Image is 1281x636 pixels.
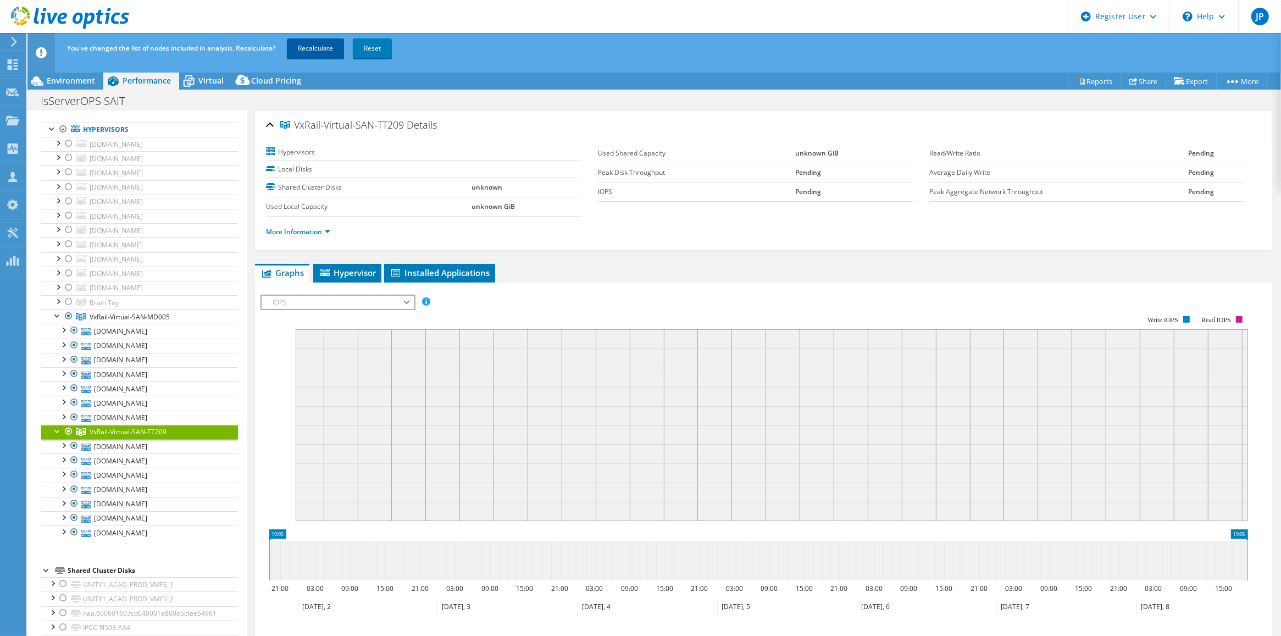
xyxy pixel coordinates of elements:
[41,209,238,223] a: [DOMAIN_NAME]
[90,427,167,436] span: VxRail-Virtual-SAN-TT209
[41,339,238,353] a: [DOMAIN_NAME]
[90,298,119,307] span: Brain Toy
[929,186,1188,197] label: Peak Aggregate Network Throughput
[41,267,238,281] a: [DOMAIN_NAME]
[90,197,143,206] span: [DOMAIN_NAME]
[280,120,404,131] span: VxRail-Virtual-SAN-TT209
[90,283,143,292] span: [DOMAIN_NAME]
[598,167,796,178] label: Peak Disk Throughput
[971,584,988,593] text: 21:00
[68,564,238,577] div: Shared Cluster Disks
[598,186,796,197] label: IOPS
[936,584,953,593] text: 15:00
[90,240,143,250] span: [DOMAIN_NAME]
[1069,73,1122,90] a: Reports
[267,296,408,309] span: IOPS
[41,591,238,606] a: UNITY1_ACAD_PROD_VMFS_2
[412,584,429,593] text: 21:00
[90,168,143,178] span: [DOMAIN_NAME]
[41,180,238,195] a: [DOMAIN_NAME]
[67,43,275,53] span: You've changed the list of nodes included in analysis. Recalculate?
[447,584,464,593] text: 03:00
[319,267,376,278] span: Hypervisor
[517,584,534,593] text: 15:00
[41,324,238,338] a: [DOMAIN_NAME]
[123,75,171,86] span: Performance
[41,454,238,468] a: [DOMAIN_NAME]
[41,483,238,497] a: [DOMAIN_NAME]
[41,195,238,209] a: [DOMAIN_NAME]
[657,584,674,593] text: 15:00
[342,584,359,593] text: 09:00
[796,168,822,177] b: Pending
[198,75,224,86] span: Virtual
[691,584,708,593] text: 21:00
[377,584,394,593] text: 15:00
[287,38,344,58] a: Recalculate
[1075,584,1093,593] text: 15:00
[482,584,499,593] text: 09:00
[272,584,289,593] text: 21:00
[41,123,238,137] a: Hypervisors
[1202,316,1232,324] text: Read IOPS
[866,584,883,593] text: 03:00
[90,182,143,192] span: [DOMAIN_NAME]
[761,584,778,593] text: 09:00
[796,187,822,196] b: Pending
[90,269,143,278] span: [DOMAIN_NAME]
[472,182,502,192] b: unknown
[41,252,238,267] a: [DOMAIN_NAME]
[41,439,238,454] a: [DOMAIN_NAME]
[251,75,301,86] span: Cloud Pricing
[41,353,238,367] a: [DOMAIN_NAME]
[1189,187,1215,196] b: Pending
[90,255,143,264] span: [DOMAIN_NAME]
[1041,584,1058,593] text: 09:00
[41,237,238,252] a: [DOMAIN_NAME]
[598,148,796,159] label: Used Shared Capacity
[41,577,238,591] a: UNITY1_ACAD_PROD_VMFS_1
[727,584,744,593] text: 03:00
[1121,73,1166,90] a: Share
[41,165,238,180] a: [DOMAIN_NAME]
[353,38,392,58] a: Reset
[41,137,238,151] a: [DOMAIN_NAME]
[1111,584,1128,593] text: 21:00
[266,164,472,175] label: Local Disks
[266,182,472,193] label: Shared Cluster Disks
[266,227,330,236] a: More Information
[90,140,143,149] span: [DOMAIN_NAME]
[1216,584,1233,593] text: 15:00
[41,281,238,295] a: [DOMAIN_NAME]
[307,584,324,593] text: 03:00
[1251,8,1269,25] span: JP
[1166,73,1217,90] a: Export
[929,148,1188,159] label: Read/Write Ratio
[622,584,639,593] text: 09:00
[260,267,304,278] span: Graphs
[90,312,170,322] span: VxRail-Virtual-SAN-MD005
[552,584,569,593] text: 21:00
[41,497,238,511] a: [DOMAIN_NAME]
[90,154,143,163] span: [DOMAIN_NAME]
[1145,584,1162,593] text: 03:00
[266,147,472,158] label: Hypervisors
[41,621,238,635] a: IPCC-N503-AX4
[41,223,238,237] a: [DOMAIN_NAME]
[796,584,813,593] text: 15:00
[41,425,238,439] a: VxRail-Virtual-SAN-TT209
[36,95,142,107] h1: IsServerOPS SAIT
[41,151,238,165] a: [DOMAIN_NAME]
[831,584,848,593] text: 21:00
[1189,168,1215,177] b: Pending
[472,202,515,211] b: unknown GiB
[41,396,238,410] a: [DOMAIN_NAME]
[41,381,238,396] a: [DOMAIN_NAME]
[1147,316,1178,324] text: Write IOPS
[1180,584,1197,593] text: 09:00
[90,226,143,235] span: [DOMAIN_NAME]
[901,584,918,593] text: 09:00
[41,526,238,540] a: [DOMAIN_NAME]
[41,309,238,324] a: VxRail-Virtual-SAN-MD005
[1006,584,1023,593] text: 03:00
